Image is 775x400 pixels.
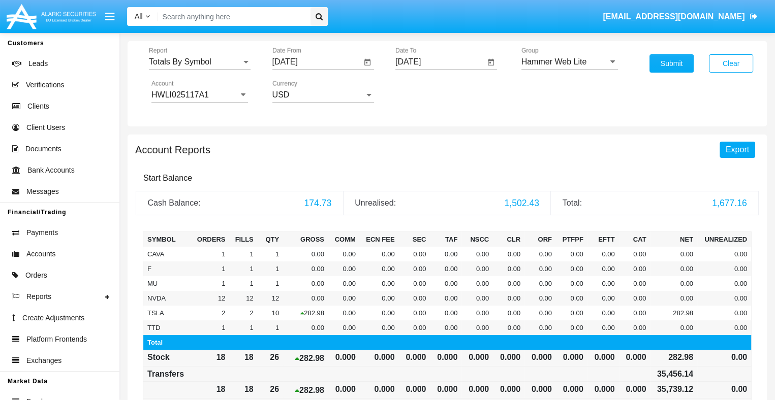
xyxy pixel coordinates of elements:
[229,276,257,291] td: 1
[258,381,283,398] td: 26
[556,320,587,335] td: 0.00
[229,320,257,335] td: 1
[493,247,524,261] td: 0.00
[650,276,697,291] td: 0.00
[328,261,360,276] td: 0.00
[143,350,191,366] td: Stock
[587,381,619,398] td: 0.000
[328,381,360,398] td: 0.000
[399,231,430,247] th: SEC
[461,261,493,276] td: 0.00
[556,261,587,276] td: 0.00
[712,198,747,208] span: 1,677.16
[524,276,556,291] td: 0.00
[697,350,752,366] td: 0.00
[283,261,328,276] td: 0.00
[355,197,497,209] div: Unrealised:
[127,11,158,22] a: All
[650,291,697,306] td: 0.00
[461,350,493,366] td: 0.000
[587,350,619,366] td: 0.000
[147,197,296,209] div: Cash Balance:
[461,231,493,247] th: NSCC
[697,261,752,276] td: 0.00
[720,142,755,158] button: Export
[26,80,64,90] span: Verifications
[360,306,399,320] td: 0.00
[430,381,461,398] td: 0.000
[26,186,59,197] span: Messages
[461,247,493,261] td: 0.00
[650,306,697,320] td: 282.98
[26,249,56,259] span: Accounts
[360,231,399,247] th: Ecn Fee
[258,247,283,261] td: 1
[524,306,556,320] td: 0.00
[283,381,328,398] td: 282.98
[619,261,650,276] td: 0.00
[399,247,430,261] td: 0.00
[143,306,191,320] td: TSLA
[143,335,752,350] td: Total
[399,261,430,276] td: 0.00
[272,90,290,99] span: USD
[25,270,47,281] span: Orders
[399,320,430,335] td: 0.00
[493,291,524,306] td: 0.00
[135,146,210,154] h5: Account Reports
[191,276,229,291] td: 1
[328,320,360,335] td: 0.00
[360,291,399,306] td: 0.00
[26,355,61,366] span: Exchanges
[430,261,461,276] td: 0.00
[524,247,556,261] td: 0.00
[22,313,84,323] span: Create Adjustments
[619,231,650,247] th: CAT
[360,320,399,335] td: 0.00
[283,306,328,320] td: 282.98
[229,247,257,261] td: 1
[649,54,694,73] button: Submit
[430,320,461,335] td: 0.00
[191,231,229,247] th: Orders
[143,261,191,276] td: F
[191,320,229,335] td: 1
[524,350,556,366] td: 0.000
[524,291,556,306] td: 0.00
[430,306,461,320] td: 0.00
[556,247,587,261] td: 0.00
[27,165,75,176] span: Bank Accounts
[399,350,430,366] td: 0.000
[328,247,360,261] td: 0.00
[493,381,524,398] td: 0.000
[399,381,430,398] td: 0.000
[619,350,650,366] td: 0.000
[619,381,650,398] td: 0.000
[360,350,399,366] td: 0.000
[258,350,283,366] td: 26
[229,231,257,247] th: Fills
[697,247,752,261] td: 0.00
[461,276,493,291] td: 0.00
[493,350,524,366] td: 0.000
[258,276,283,291] td: 1
[283,231,328,247] th: Gross
[430,247,461,261] td: 0.00
[556,350,587,366] td: 0.000
[650,231,697,247] th: Net
[726,145,749,154] span: Export
[360,276,399,291] td: 0.00
[283,291,328,306] td: 0.00
[587,320,619,335] td: 0.00
[143,173,751,183] h6: Start Balance
[26,334,87,345] span: Platform Frontends
[709,54,753,73] button: Clear
[587,231,619,247] th: EFTT
[191,247,229,261] td: 1
[143,320,191,335] td: TTD
[697,231,752,247] th: Unrealized
[258,231,283,247] th: Qty
[430,276,461,291] td: 0.00
[328,231,360,247] th: Comm
[26,122,65,133] span: Client Users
